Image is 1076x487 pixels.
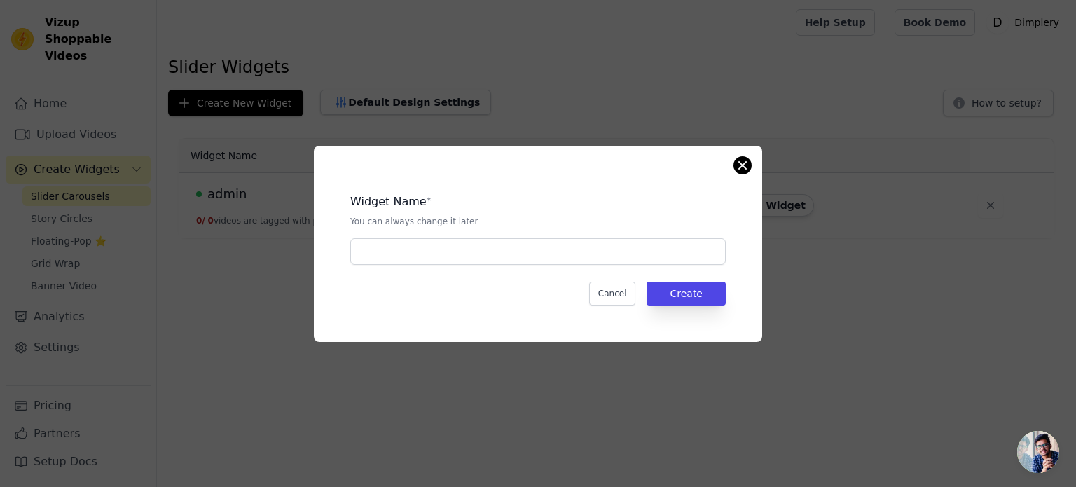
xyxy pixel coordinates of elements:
[647,282,726,306] button: Create
[734,157,751,174] button: Close modal
[350,193,427,210] legend: Widget Name
[1017,431,1059,473] div: Open chat
[589,282,636,306] button: Cancel
[350,216,726,227] p: You can always change it later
